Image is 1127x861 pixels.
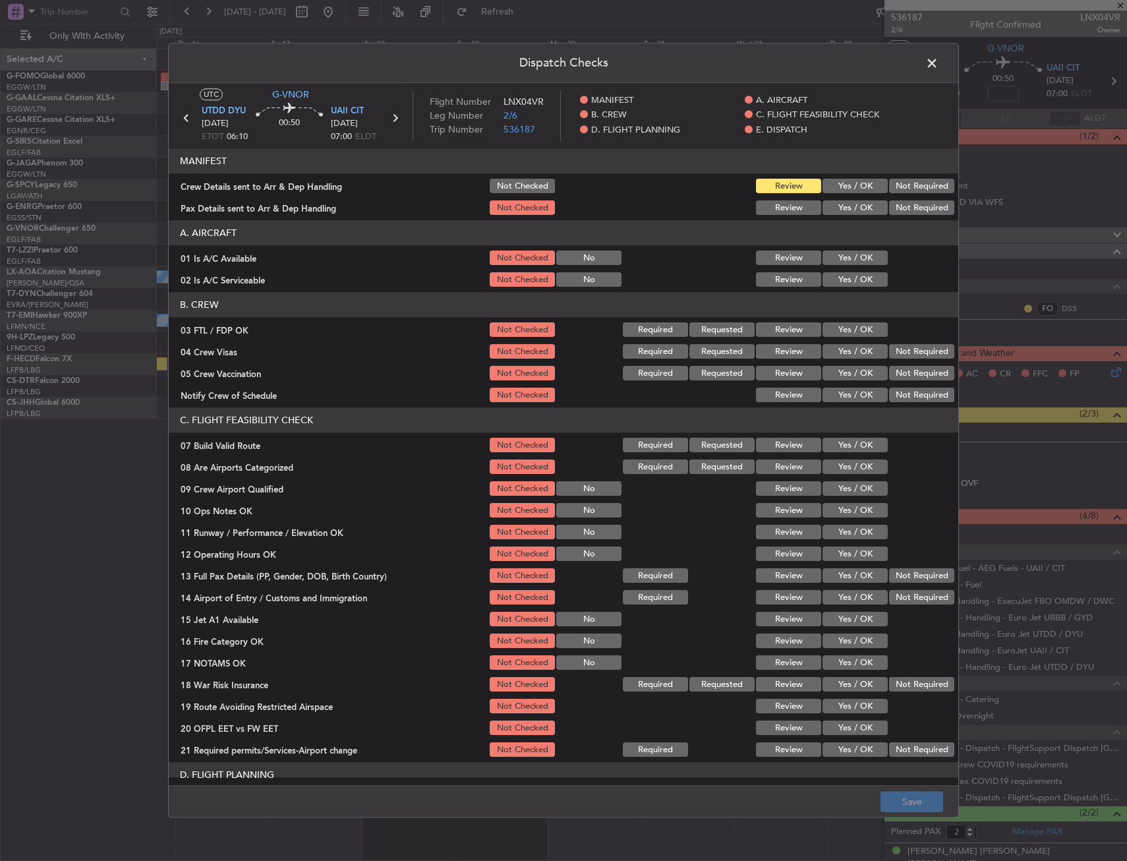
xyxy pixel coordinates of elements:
[889,179,954,194] button: Not Required
[889,388,954,403] button: Not Required
[889,591,954,605] button: Not Required
[823,634,888,649] button: Yes / OK
[823,460,888,475] button: Yes / OK
[823,525,888,540] button: Yes / OK
[889,743,954,757] button: Not Required
[823,273,888,287] button: Yes / OK
[823,251,888,266] button: Yes / OK
[889,201,954,216] button: Not Required
[823,612,888,627] button: Yes / OK
[823,721,888,736] button: Yes / OK
[823,438,888,453] button: Yes / OK
[169,44,958,83] header: Dispatch Checks
[823,591,888,605] button: Yes / OK
[823,743,888,757] button: Yes / OK
[823,482,888,496] button: Yes / OK
[823,179,888,194] button: Yes / OK
[823,547,888,562] button: Yes / OK
[823,367,888,381] button: Yes / OK
[889,569,954,583] button: Not Required
[823,699,888,714] button: Yes / OK
[823,323,888,338] button: Yes / OK
[823,388,888,403] button: Yes / OK
[889,345,954,359] button: Not Required
[823,678,888,692] button: Yes / OK
[823,569,888,583] button: Yes / OK
[889,678,954,692] button: Not Required
[823,201,888,216] button: Yes / OK
[823,656,888,670] button: Yes / OK
[889,367,954,381] button: Not Required
[823,504,888,518] button: Yes / OK
[823,345,888,359] button: Yes / OK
